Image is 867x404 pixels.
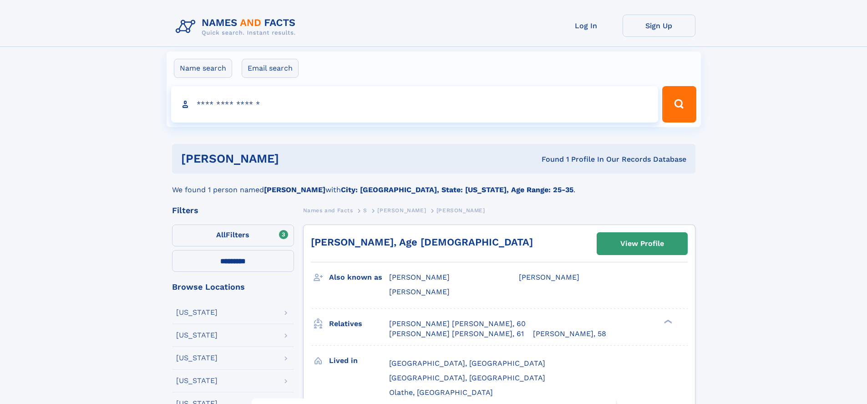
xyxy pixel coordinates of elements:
h1: [PERSON_NAME] [181,153,411,164]
span: All [216,230,226,239]
a: S [363,205,367,216]
a: Sign Up [623,15,695,37]
a: Log In [550,15,623,37]
div: Filters [172,206,294,215]
div: Found 1 Profile In Our Records Database [410,154,686,164]
span: [GEOGRAPHIC_DATA], [GEOGRAPHIC_DATA] [389,359,545,368]
span: [PERSON_NAME] [389,287,450,296]
div: [US_STATE] [176,354,218,362]
a: [PERSON_NAME] [PERSON_NAME], 61 [389,329,524,339]
h3: Lived in [329,353,389,368]
input: search input [171,86,659,123]
span: [PERSON_NAME] [436,207,485,214]
span: Olathe, [GEOGRAPHIC_DATA] [389,388,493,397]
div: Browse Locations [172,283,294,291]
a: View Profile [597,233,687,255]
h3: Also known as [329,270,389,285]
div: [US_STATE] [176,309,218,316]
div: View Profile [620,233,664,254]
b: [PERSON_NAME] [264,185,325,194]
div: We found 1 person named with . [172,174,695,195]
label: Name search [174,59,232,78]
span: [PERSON_NAME] [519,273,579,281]
label: Filters [172,225,294,246]
img: Logo Names and Facts [172,15,303,39]
span: [PERSON_NAME] [377,207,426,214]
a: Names and Facts [303,205,353,216]
a: [PERSON_NAME], Age [DEMOGRAPHIC_DATA] [311,236,533,248]
span: [PERSON_NAME] [389,273,450,281]
span: [GEOGRAPHIC_DATA], [GEOGRAPHIC_DATA] [389,373,545,382]
a: [PERSON_NAME] [PERSON_NAME], 60 [389,319,526,329]
div: [US_STATE] [176,332,218,339]
a: [PERSON_NAME] [377,205,426,216]
h3: Relatives [329,316,389,332]
a: [PERSON_NAME], 58 [533,329,606,339]
div: [US_STATE] [176,377,218,384]
label: Email search [242,59,299,78]
button: Search Button [662,86,696,123]
span: S [363,207,367,214]
div: ❯ [662,318,673,324]
b: City: [GEOGRAPHIC_DATA], State: [US_STATE], Age Range: 25-35 [341,185,573,194]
